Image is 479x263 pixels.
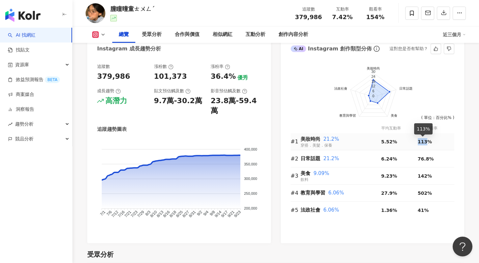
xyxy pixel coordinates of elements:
[97,64,110,70] div: 追蹤數
[418,173,432,179] span: 142%
[226,210,235,219] tspan: 9/21
[8,91,34,98] a: 商案媒合
[371,84,375,88] text: 12
[301,136,320,142] span: 美妝時尚
[99,210,106,217] tspan: 7/1
[211,64,230,70] div: 漲粉率
[144,210,151,217] tspan: 8/3
[15,57,29,72] span: 資源庫
[169,210,177,219] tspan: 8/18
[323,156,339,161] span: 21.2%
[381,208,397,213] span: 1.36%
[97,45,161,52] div: Instagram 成長趨勢分析
[244,192,257,196] tspan: 250,000
[233,210,242,219] tspan: 9/23
[414,123,433,134] div: 113%
[136,210,145,219] tspan: 7/29
[328,190,344,196] span: 6.06%
[8,76,60,83] a: 效益預測報告BETA
[301,143,332,148] span: 穿搭．美髮．保養
[371,70,375,74] text: 30
[142,31,162,39] div: 受眾分析
[371,79,375,83] text: 18
[399,87,412,90] text: 日常話題
[214,210,223,219] tspan: 9/14
[97,126,127,133] div: 追蹤趨勢圖表
[418,125,454,131] div: 平均觀看率
[117,210,126,219] tspan: 7/16
[279,31,308,39] div: 創作內容分析
[202,210,210,217] tspan: 9/4
[162,210,171,219] tspan: 8/16
[418,139,432,144] span: 113%
[390,114,397,117] text: 美食
[5,9,40,22] img: logo
[381,156,397,161] span: 6.24%
[156,210,165,219] tspan: 8/13
[110,5,155,13] div: 朣瞳曈童ㄊㄨㄥˊ
[295,6,322,13] div: 追蹤數
[291,155,301,163] div: #2
[330,6,355,13] div: 互動率
[211,96,261,116] div: 23.8萬-59.4萬
[418,208,429,213] span: 41%
[154,72,187,82] div: 101,373
[244,147,257,151] tspan: 400,000
[175,31,200,39] div: 合作與價值
[154,88,191,94] div: 貼文預估觸及數
[246,31,265,39] div: 互動分析
[371,74,375,78] text: 24
[196,210,203,217] tspan: 9/2
[244,206,257,210] tspan: 200,000
[418,190,432,196] span: 502%
[211,88,247,94] div: 影音預估觸及數
[363,6,388,13] div: 觀看率
[8,106,34,113] a: 洞察報告
[181,210,190,219] tspan: 8/27
[291,189,301,197] div: #4
[372,89,374,93] text: 6
[301,177,308,182] span: 飲料
[119,31,129,39] div: 總覽
[130,210,139,219] tspan: 7/23
[291,172,301,180] div: #3
[323,136,339,142] span: 21.2%
[381,190,397,196] span: 27.9%
[244,177,257,181] tspan: 300,000
[434,46,438,51] span: like
[366,14,385,20] span: 154%
[106,210,113,217] tspan: 7/6
[237,74,248,81] div: 優秀
[339,114,356,117] text: 教育與學習
[97,72,130,82] div: 379,986
[123,210,132,219] tspan: 7/21
[149,210,158,219] tspan: 8/10
[87,250,114,259] div: 受眾分析
[175,210,184,219] tspan: 8/25
[373,45,381,53] span: info-circle
[453,237,472,256] iframe: Help Scout Beacon - Open
[244,162,257,166] tspan: 350,000
[213,31,232,39] div: 相似網紅
[389,44,428,54] div: 這對您是否有幫助？
[97,88,121,94] div: 成長趨勢
[8,47,30,53] a: 找貼文
[291,45,372,52] div: Instagram 創作類型分佈
[291,45,306,52] div: AI
[418,156,434,161] span: 76.8%
[211,72,236,82] div: 36.4%
[367,67,380,71] text: 美妝時尚
[8,32,36,39] a: searchAI 找網紅
[447,46,451,51] span: dislike
[301,170,310,176] span: 美食
[15,131,34,146] span: 競品分析
[313,170,329,176] span: 9.09%
[111,210,120,219] tspan: 7/12
[301,190,325,196] span: 教育與學習
[381,173,397,179] span: 9.23%
[86,3,105,23] img: KOL Avatar
[154,64,173,70] div: 漲粉數
[105,96,127,106] div: 高潛力
[220,210,229,219] tspan: 9/17
[209,210,216,217] tspan: 9/8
